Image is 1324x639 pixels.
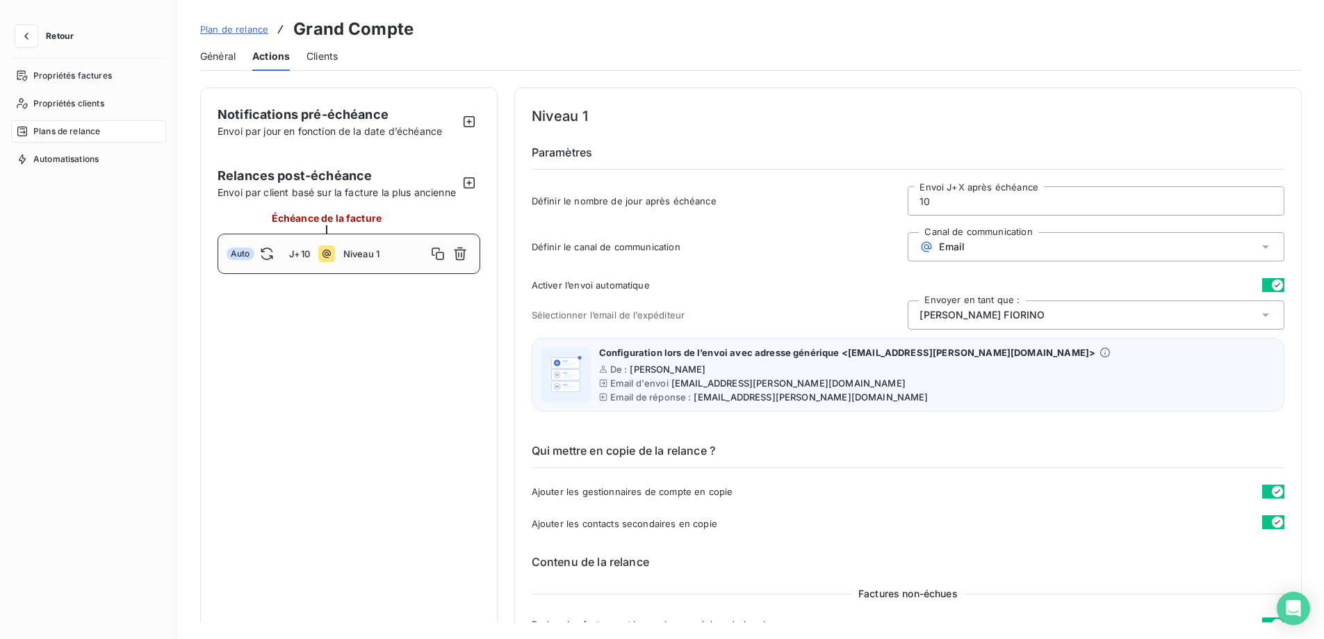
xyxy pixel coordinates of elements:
[33,97,104,110] span: Propriétés clients
[200,22,268,36] a: Plan de relance
[671,378,906,389] span: [EMAIL_ADDRESS][PERSON_NAME][DOMAIN_NAME]
[532,518,717,529] span: Ajouter les contacts secondaires en copie
[11,148,166,170] a: Automatisations
[33,125,100,138] span: Plans de relance
[610,378,669,389] span: Email d'envoi
[343,248,427,259] span: Niveau 1
[532,241,908,252] span: Définir le canal de communication
[289,248,310,259] span: J+10
[293,17,414,42] h3: Grand Compte
[532,553,1284,570] h6: Contenu de la relance
[33,153,99,165] span: Automatisations
[532,280,650,291] span: Activer l’envoi automatique
[218,107,389,122] span: Notifications pré-échéance
[532,309,908,321] span: Sélectionner l’email de l’expéditeur
[920,308,1045,322] span: [PERSON_NAME] FIORINO
[939,241,965,252] span: Email
[532,619,787,630] span: Exclure les factures et les avoirs non-échus de la relance
[11,25,85,47] button: Retour
[630,364,705,375] span: [PERSON_NAME]
[532,195,908,207] span: Définir le nombre de jour après échéance
[307,49,338,63] span: Clients
[599,347,1095,358] span: Configuration lors de l’envoi avec adresse générique <[EMAIL_ADDRESS][PERSON_NAME][DOMAIN_NAME]>
[610,364,628,375] span: De :
[227,248,254,260] span: Auto
[33,70,112,82] span: Propriétés factures
[218,166,458,185] span: Relances post-échéance
[610,391,692,403] span: Email de réponse :
[200,49,236,63] span: Général
[694,391,928,403] span: [EMAIL_ADDRESS][PERSON_NAME][DOMAIN_NAME]
[532,486,733,497] span: Ajouter les gestionnaires de compte en copie
[11,65,166,87] a: Propriétés factures
[532,105,1284,127] h4: Niveau 1
[544,353,588,397] img: illustration helper email
[218,185,458,200] span: Envoi par client basé sur la facture la plus ancienne
[272,211,382,225] span: Échéance de la facture
[218,125,442,137] span: Envoi par jour en fonction de la date d’échéance
[46,32,74,40] span: Retour
[11,120,166,143] a: Plans de relance
[252,49,290,63] span: Actions
[11,92,166,115] a: Propriétés clients
[200,24,268,35] span: Plan de relance
[1277,592,1310,625] div: Open Intercom Messenger
[532,442,1284,468] h6: Qui mettre en copie de la relance ?
[853,587,963,601] span: Factures non-échues
[532,144,1284,170] h6: Paramètres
